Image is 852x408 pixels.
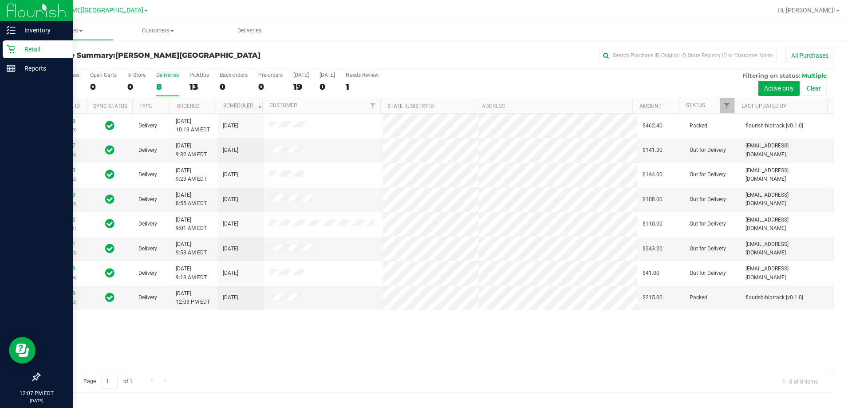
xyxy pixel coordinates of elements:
span: Out for Delivery [690,146,726,154]
a: 11980075 [51,217,75,223]
span: In Sync [105,168,114,181]
span: flourish-biotrack [v0.1.0] [745,122,803,130]
inline-svg: Retail [7,45,16,54]
span: [EMAIL_ADDRESS][DOMAIN_NAME] [745,216,828,233]
span: Hi, [PERSON_NAME]! [777,7,835,14]
a: Customer [269,102,297,108]
span: Delivery [138,220,157,228]
span: [DATE] 9:01 AM EDT [176,216,207,233]
span: $141.30 [643,146,663,154]
a: State Registry ID [387,103,434,109]
a: 11974033 [51,167,75,174]
div: 0 [220,82,248,92]
a: 11983281 [51,241,75,247]
iframe: Resource center [9,337,35,364]
span: Deliveries [225,27,274,35]
div: In Store [127,72,146,78]
div: 0 [90,82,117,92]
button: Active only [758,81,800,96]
span: [PERSON_NAME][GEOGRAPHIC_DATA] [34,7,143,14]
span: Filtering on status: [742,72,800,79]
a: Sync Status [93,103,127,109]
span: Out for Delivery [690,245,726,253]
span: [PERSON_NAME][GEOGRAPHIC_DATA] [115,51,260,59]
p: Reports [16,63,69,74]
a: Filter [366,98,380,113]
input: 1 [102,375,118,388]
a: 11966747 [51,143,75,149]
div: Needs Review [346,72,379,78]
a: Scheduled [223,103,264,109]
a: 11975249 [51,192,75,198]
span: In Sync [105,291,114,304]
div: [DATE] [293,72,309,78]
span: [DATE] 9:58 AM EDT [176,240,207,257]
span: Packed [690,293,707,302]
span: $215.00 [643,293,663,302]
span: $144.00 [643,170,663,179]
a: Customers [113,21,204,40]
div: 13 [189,82,209,92]
div: 8 [156,82,179,92]
a: Ordered [177,103,200,109]
span: Delivery [138,170,157,179]
span: [EMAIL_ADDRESS][DOMAIN_NAME] [745,191,828,208]
span: Page of 1 [76,375,140,388]
span: In Sync [105,267,114,279]
span: [DATE] [223,170,238,179]
div: 0 [127,82,146,92]
span: [DATE] [223,245,238,253]
a: 11984669 [51,265,75,272]
span: Multiple [802,72,827,79]
h3: Purchase Summary: [39,51,304,59]
inline-svg: Reports [7,64,16,73]
p: 12:07 PM EDT [4,389,69,397]
span: Customers [113,27,204,35]
span: Packed [690,122,707,130]
div: 1 [346,82,379,92]
button: Clear [801,81,827,96]
span: In Sync [105,242,114,255]
a: Type [139,103,152,109]
span: [EMAIL_ADDRESS][DOMAIN_NAME] [745,166,828,183]
a: Status [686,102,705,108]
span: [DATE] 9:32 AM EDT [176,142,207,158]
p: [DATE] [4,397,69,404]
span: Out for Delivery [690,269,726,277]
span: Delivery [138,245,157,253]
div: 19 [293,82,309,92]
div: 0 [258,82,283,92]
span: [DATE] 9:23 AM EDT [176,166,207,183]
span: Delivery [138,146,157,154]
a: 11987979 [51,290,75,297]
span: $41.00 [643,269,659,277]
button: All Purchases [785,48,834,63]
a: Amount [639,103,662,109]
a: Last Updated By [742,103,786,109]
span: [DATE] [223,293,238,302]
span: [DATE] 8:55 AM EDT [176,191,207,208]
span: [EMAIL_ADDRESS][DOMAIN_NAME] [745,240,828,257]
inline-svg: Inventory [7,26,16,35]
div: Back-orders [220,72,248,78]
input: Search Purchase ID, Original ID, State Registry ID or Customer Name... [599,49,777,62]
div: Open Carts [90,72,117,78]
span: $108.00 [643,195,663,204]
span: [DATE] 12:03 PM EDT [176,289,210,306]
span: [DATE] 9:18 AM EDT [176,265,207,281]
span: flourish-biotrack [v0.1.0] [745,293,803,302]
span: Delivery [138,293,157,302]
div: Deliveries [156,72,179,78]
span: [EMAIL_ADDRESS][DOMAIN_NAME] [745,142,828,158]
span: [DATE] [223,220,238,228]
a: 11972368 [51,118,75,124]
span: [DATE] [223,195,238,204]
span: Delivery [138,195,157,204]
span: [DATE] [223,122,238,130]
a: Deliveries [204,21,295,40]
span: Delivery [138,122,157,130]
span: Out for Delivery [690,170,726,179]
span: 1 - 8 of 8 items [775,375,825,388]
div: PickUps [189,72,209,78]
div: Pre-orders [258,72,283,78]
